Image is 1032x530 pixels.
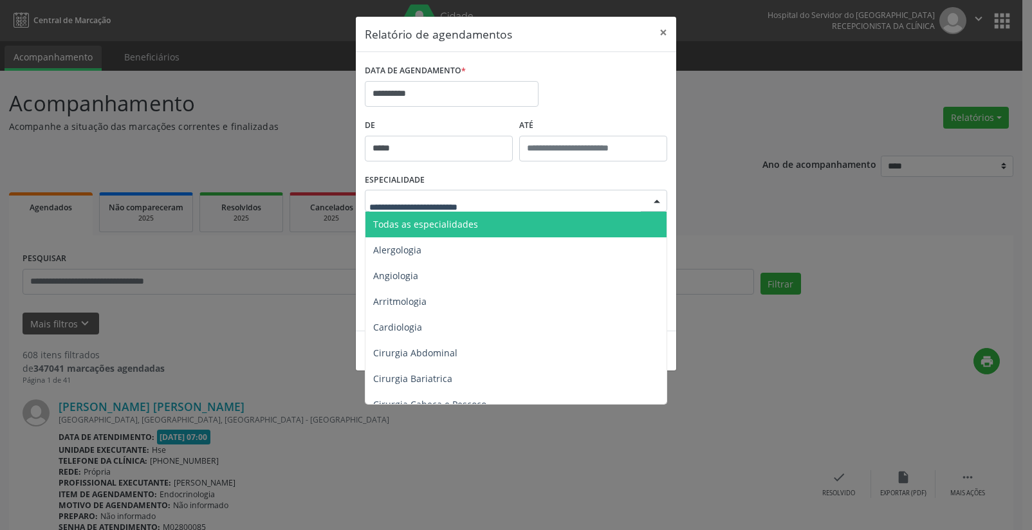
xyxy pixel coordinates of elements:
[373,295,427,307] span: Arritmologia
[373,347,457,359] span: Cirurgia Abdominal
[373,218,478,230] span: Todas as especialidades
[373,372,452,385] span: Cirurgia Bariatrica
[365,116,513,136] label: De
[365,61,466,81] label: DATA DE AGENDAMENTO
[365,26,512,42] h5: Relatório de agendamentos
[650,17,676,48] button: Close
[373,270,418,282] span: Angiologia
[373,321,422,333] span: Cardiologia
[373,244,421,256] span: Alergologia
[373,398,486,410] span: Cirurgia Cabeça e Pescoço
[519,116,667,136] label: ATÉ
[365,170,425,190] label: ESPECIALIDADE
